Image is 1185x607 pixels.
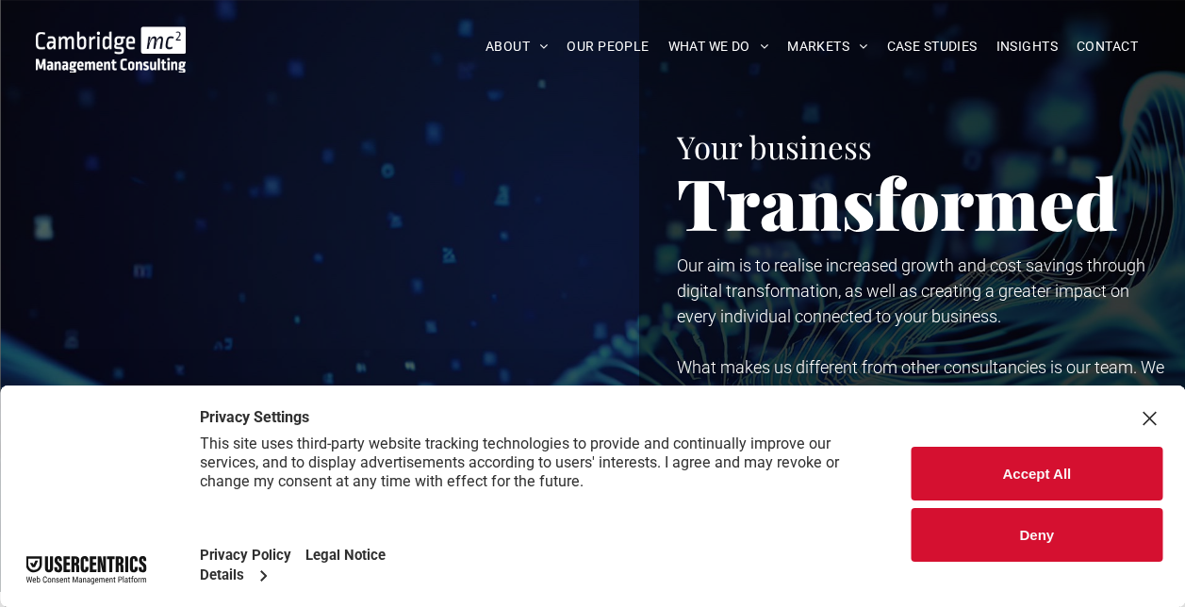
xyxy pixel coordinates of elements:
[557,32,658,61] a: OUR PEOPLE
[987,32,1067,61] a: INSIGHTS
[677,155,1118,249] span: Transformed
[878,32,987,61] a: CASE STUDIES
[677,125,872,167] span: Your business
[36,26,187,73] img: Go to Homepage
[36,29,187,49] a: Your Business Transformed | Cambridge Management Consulting
[1067,32,1147,61] a: CONTACT
[677,255,1145,326] span: Our aim is to realise increased growth and cost savings through digital transformation, as well a...
[677,357,1164,428] span: What makes us different from other consultancies is our team. We only employ senior experts who h...
[778,32,877,61] a: MARKETS
[659,32,779,61] a: WHAT WE DO
[476,32,558,61] a: ABOUT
